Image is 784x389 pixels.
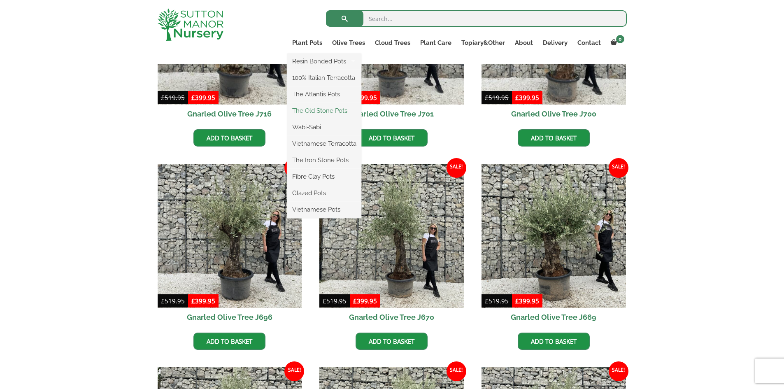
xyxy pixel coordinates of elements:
[287,154,361,166] a: The Iron Stone Pots
[191,297,195,305] span: £
[616,35,624,43] span: 0
[485,93,489,102] span: £
[515,297,519,305] span: £
[191,297,215,305] bdi: 399.95
[518,129,590,147] a: Add to basket: “Gnarled Olive Tree J700”
[319,105,464,123] h2: Gnarled Olive Tree J701
[572,37,606,49] a: Contact
[518,333,590,350] a: Add to basket: “Gnarled Olive Tree J669”
[287,88,361,100] a: The Atlantis Pots
[161,297,185,305] bdi: 519.95
[515,297,539,305] bdi: 399.95
[353,297,377,305] bdi: 399.95
[482,105,626,123] h2: Gnarled Olive Tree J700
[191,93,195,102] span: £
[158,105,302,123] h2: Gnarled Olive Tree J716
[447,158,466,178] span: Sale!
[287,72,361,84] a: 100% Italian Terracotta
[538,37,572,49] a: Delivery
[287,37,327,49] a: Plant Pots
[287,105,361,117] a: The Old Stone Pots
[353,93,377,102] bdi: 399.95
[356,129,428,147] a: Add to basket: “Gnarled Olive Tree J701”
[319,164,464,327] a: Sale! Gnarled Olive Tree J670
[370,37,415,49] a: Cloud Trees
[356,333,428,350] a: Add to basket: “Gnarled Olive Tree J670”
[319,308,464,326] h2: Gnarled Olive Tree J670
[482,308,626,326] h2: Gnarled Olive Tree J669
[326,10,627,27] input: Search...
[447,361,466,381] span: Sale!
[327,37,370,49] a: Olive Trees
[515,93,539,102] bdi: 399.95
[485,297,509,305] bdi: 519.95
[287,203,361,216] a: Vietnamese Pots
[606,37,627,49] a: 0
[485,93,509,102] bdi: 519.95
[161,93,165,102] span: £
[323,297,326,305] span: £
[161,297,165,305] span: £
[284,361,304,381] span: Sale!
[515,93,519,102] span: £
[609,158,628,178] span: Sale!
[287,137,361,150] a: Vietnamese Terracotta
[353,297,357,305] span: £
[287,55,361,68] a: Resin Bonded Pots
[609,361,628,381] span: Sale!
[161,93,185,102] bdi: 519.95
[191,93,215,102] bdi: 399.95
[287,187,361,199] a: Glazed Pots
[482,164,626,327] a: Sale! Gnarled Olive Tree J669
[319,164,464,308] img: Gnarled Olive Tree J670
[456,37,510,49] a: Topiary&Other
[158,164,302,327] a: Sale! Gnarled Olive Tree J696
[287,170,361,183] a: Fibre Clay Pots
[284,158,304,178] span: Sale!
[510,37,538,49] a: About
[415,37,456,49] a: Plant Care
[287,121,361,133] a: Wabi-Sabi
[193,129,265,147] a: Add to basket: “Gnarled Olive Tree J716”
[158,164,302,308] img: Gnarled Olive Tree J696
[323,297,347,305] bdi: 519.95
[193,333,265,350] a: Add to basket: “Gnarled Olive Tree J696”
[482,164,626,308] img: Gnarled Olive Tree J669
[158,8,223,41] img: logo
[158,308,302,326] h2: Gnarled Olive Tree J696
[485,297,489,305] span: £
